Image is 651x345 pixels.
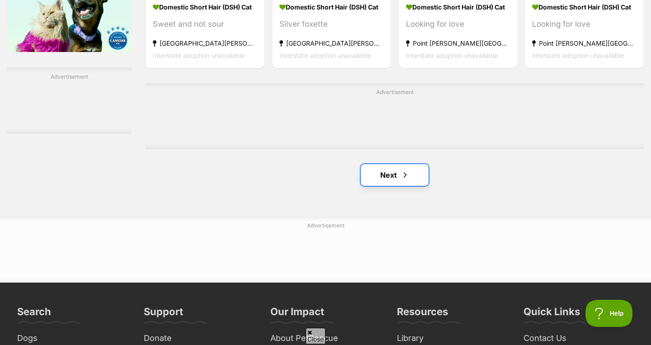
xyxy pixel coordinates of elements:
strong: Domestic Short Hair (DSH) Cat [153,1,257,14]
span: Interstate adoption unavailable [406,52,498,60]
nav: Pagination [145,164,644,186]
span: Interstate adoption unavailable [532,52,624,60]
span: Close [306,328,325,344]
strong: [GEOGRAPHIC_DATA][PERSON_NAME][GEOGRAPHIC_DATA] [153,38,257,50]
strong: Point [PERSON_NAME][GEOGRAPHIC_DATA] [406,38,510,50]
h3: Quick Links [524,305,580,323]
a: Next page [361,164,429,186]
h3: Resources [397,305,448,323]
div: Looking for love [406,19,510,31]
h3: Search [17,305,51,323]
strong: Point [PERSON_NAME][GEOGRAPHIC_DATA] [532,38,637,50]
strong: Domestic Short Hair (DSH) Cat [279,1,384,14]
strong: [GEOGRAPHIC_DATA][PERSON_NAME][GEOGRAPHIC_DATA] [279,38,384,50]
div: Advertisement [145,83,644,149]
h3: Our Impact [270,305,324,323]
div: Looking for love [532,19,637,31]
strong: Domestic Short Hair (DSH) Cat [532,1,637,14]
h3: Support [144,305,183,323]
div: Sweet and not sour [153,19,257,31]
span: Interstate adoption unavailable [279,52,371,60]
iframe: Help Scout Beacon - Open [585,300,633,327]
span: Interstate adoption unavailable [153,52,245,60]
div: Silver foxette [279,19,384,31]
strong: Domestic Short Hair (DSH) Cat [406,1,510,14]
div: Advertisement [7,68,132,134]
